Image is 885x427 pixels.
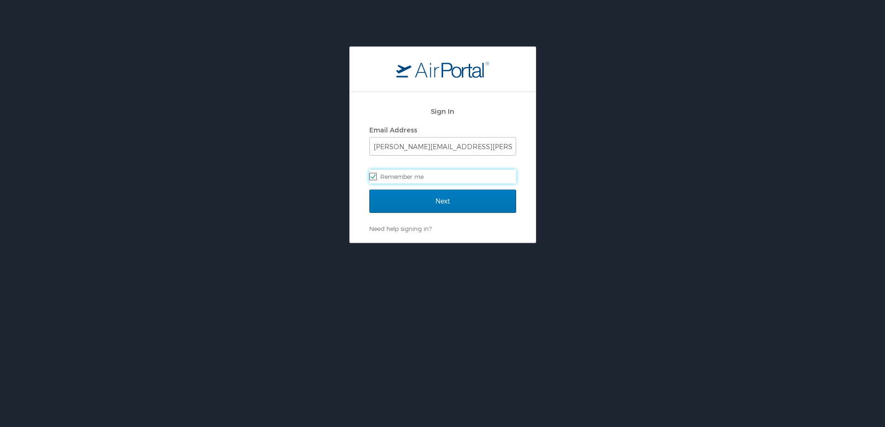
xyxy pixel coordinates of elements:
h2: Sign In [369,106,516,117]
a: Need help signing in? [369,225,432,232]
label: Remember me [369,170,516,184]
img: logo [396,61,489,78]
input: Next [369,190,516,213]
label: Email Address [369,126,417,134]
